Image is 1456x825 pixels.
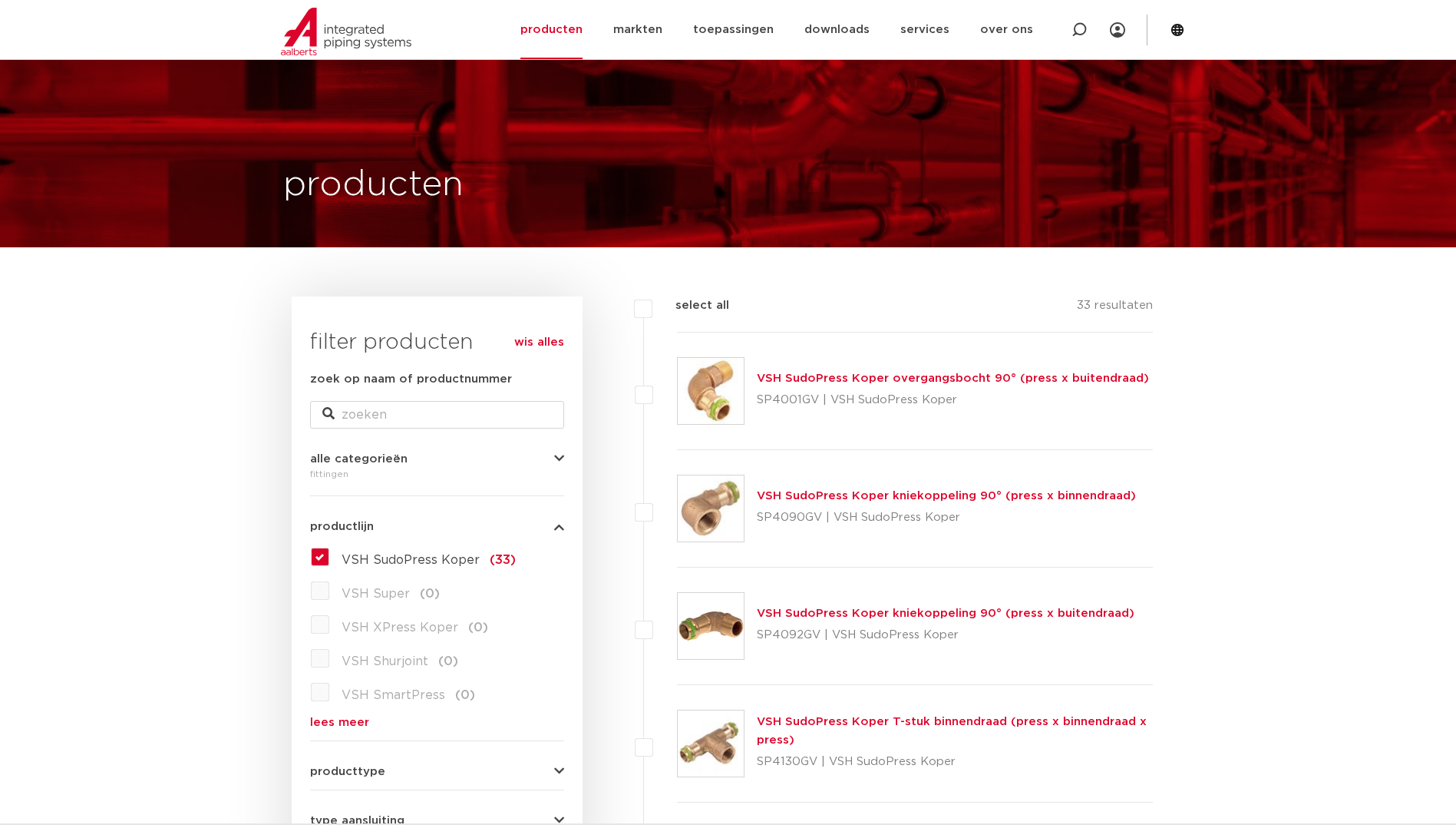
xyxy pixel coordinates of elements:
[757,505,1136,530] p: SP4090GV | VSH SudoPress Koper
[420,588,440,600] span: (0)
[342,554,480,566] span: VSH SudoPress Koper
[1077,297,1153,320] p: 33 resultaten
[310,521,564,532] button: productlijn
[310,521,374,532] span: productlijn
[310,327,564,358] h3: filter producten
[342,655,428,668] span: VSH Shurjoint
[757,623,1134,648] p: SP4092GV | VSH SudoPress Koper
[310,465,564,483] div: fittingen
[678,593,744,659] img: Thumbnail for VSH SudoPress Koper kniekoppeling 90° (press x buitendraad)
[652,297,729,315] label: select all
[757,490,1136,502] a: VSH SudoPress Koper kniekoppeling 90° (press x binnendraad)
[310,401,564,429] input: zoeken
[490,554,516,566] span: (33)
[757,716,1147,746] a: VSH SudoPress Koper T-stuk binnendraad (press x binnendraad x press)
[678,475,744,542] img: Thumbnail for VSH SudoPress Koper kniekoppeling 90° (press x binnendraad)
[438,655,458,668] span: (0)
[342,689,445,701] span: VSH SmartPress
[678,358,744,424] img: Thumbnail for VSH SudoPress Koper overgangsbocht 90° (press x buitendraad)
[455,689,475,701] span: (0)
[310,766,385,777] span: producttype
[757,750,1154,774] p: SP4130GV | VSH SudoPress Koper
[468,621,488,634] span: (0)
[678,711,744,777] img: Thumbnail for VSH SudoPress Koper T-stuk binnendraad (press x binnendraad x press)
[283,161,464,210] h1: producten
[310,453,564,465] button: alle categorieën
[310,766,564,777] button: producttype
[310,717,564,728] a: lees meer
[310,453,408,465] span: alle categorieën
[342,621,458,634] span: VSH XPress Koper
[757,608,1134,619] a: VSH SudoPress Koper kniekoppeling 90° (press x buitendraad)
[342,588,410,600] span: VSH Super
[757,388,1149,412] p: SP4001GV | VSH SudoPress Koper
[514,333,564,352] a: wis alles
[757,373,1149,384] a: VSH SudoPress Koper overgangsbocht 90° (press x buitendraad)
[310,370,512,389] label: zoek op naam of productnummer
